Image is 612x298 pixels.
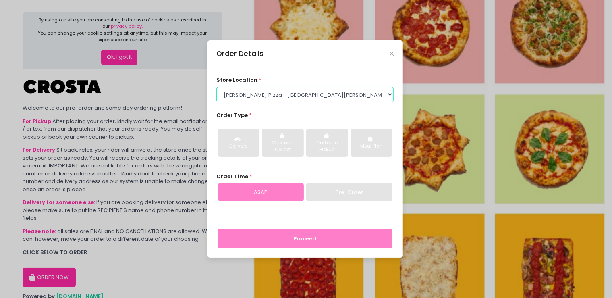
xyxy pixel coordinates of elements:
button: Click and Collect [262,129,303,157]
button: Proceed [218,229,392,248]
div: Click and Collect [268,140,298,154]
button: Curbside Pickup [306,129,348,157]
div: Curbside Pickup [312,140,342,154]
span: Order Time [216,173,248,180]
div: Order Details [216,48,263,59]
span: store location [216,76,257,84]
button: Close [390,52,394,56]
button: Delivery [218,129,259,157]
button: Meal Plan [351,129,392,157]
span: Order Type [216,111,248,119]
div: Meal Plan [356,143,386,150]
div: Delivery [224,143,254,150]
